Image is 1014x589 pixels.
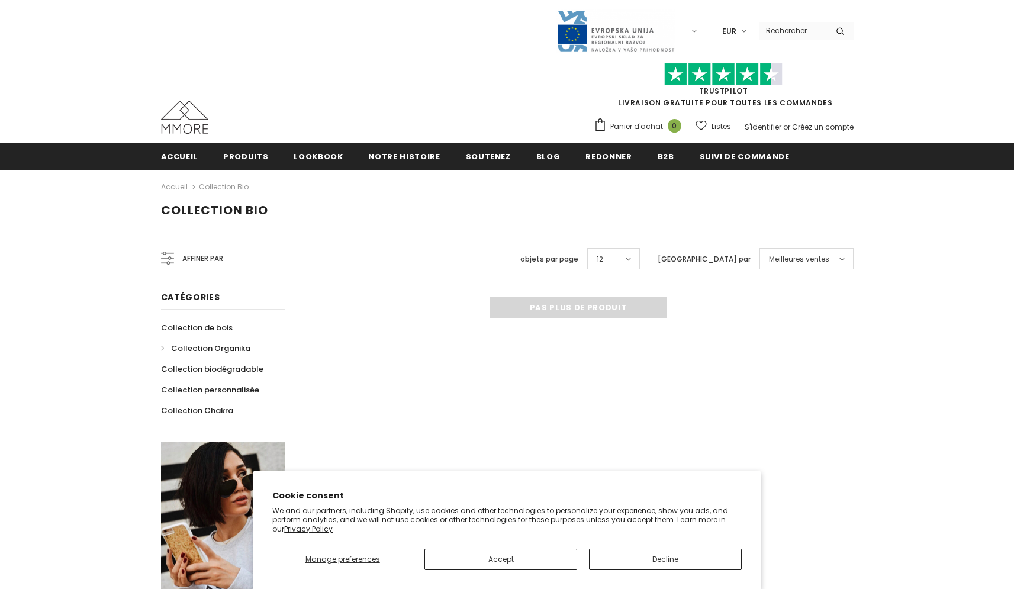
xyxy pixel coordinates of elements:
[161,379,259,400] a: Collection personnalisée
[792,122,854,132] a: Créez un compte
[700,151,790,162] span: Suivi de commande
[759,22,827,39] input: Search Site
[520,253,578,265] label: objets par page
[696,116,731,137] a: Listes
[585,143,632,169] a: Redonner
[161,291,220,303] span: Catégories
[668,119,681,133] span: 0
[424,549,577,570] button: Accept
[536,151,561,162] span: Blog
[161,180,188,194] a: Accueil
[171,343,250,354] span: Collection Organika
[585,151,632,162] span: Redonner
[223,151,268,162] span: Produits
[272,490,742,502] h2: Cookie consent
[161,143,198,169] a: Accueil
[161,202,268,218] span: Collection Bio
[284,524,333,534] a: Privacy Policy
[556,9,675,53] img: Javni Razpis
[272,506,742,534] p: We and our partners, including Shopify, use cookies and other technologies to personalize your ex...
[594,68,854,108] span: LIVRAISON GRATUITE POUR TOUTES LES COMMANDES
[745,122,781,132] a: S'identifier
[658,151,674,162] span: B2B
[368,151,440,162] span: Notre histoire
[305,554,380,564] span: Manage preferences
[368,143,440,169] a: Notre histoire
[556,25,675,36] a: Javni Razpis
[536,143,561,169] a: Blog
[161,363,263,375] span: Collection biodégradable
[589,549,742,570] button: Decline
[700,143,790,169] a: Suivi de commande
[466,151,511,162] span: soutenez
[161,101,208,134] img: Cas MMORE
[466,143,511,169] a: soutenez
[223,143,268,169] a: Produits
[769,253,829,265] span: Meilleures ventes
[161,359,263,379] a: Collection biodégradable
[161,338,250,359] a: Collection Organika
[161,384,259,395] span: Collection personnalisée
[199,182,249,192] a: Collection Bio
[610,121,663,133] span: Panier d'achat
[161,400,233,421] a: Collection Chakra
[597,253,603,265] span: 12
[658,253,751,265] label: [GEOGRAPHIC_DATA] par
[161,151,198,162] span: Accueil
[161,405,233,416] span: Collection Chakra
[783,122,790,132] span: or
[294,151,343,162] span: Lookbook
[294,143,343,169] a: Lookbook
[658,143,674,169] a: B2B
[161,317,233,338] a: Collection de bois
[699,86,748,96] a: TrustPilot
[182,252,223,265] span: Affiner par
[712,121,731,133] span: Listes
[722,25,736,37] span: EUR
[594,118,687,136] a: Panier d'achat 0
[272,549,413,570] button: Manage preferences
[664,63,783,86] img: Faites confiance aux étoiles pilotes
[161,322,233,333] span: Collection de bois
